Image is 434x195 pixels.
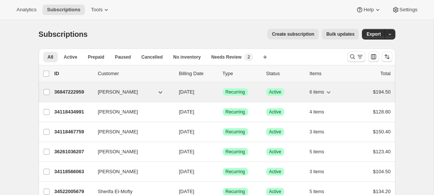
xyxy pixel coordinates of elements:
[98,148,138,156] span: [PERSON_NAME]
[347,51,365,62] button: Search and filter results
[269,109,282,115] span: Active
[269,189,282,195] span: Active
[269,149,282,155] span: Active
[54,127,391,137] div: 34118467759[PERSON_NAME][DATE]SuccessRecurringSuccessActive3 items$150.40
[88,54,104,60] span: Prepaid
[272,31,314,37] span: Create subscription
[399,7,417,13] span: Settings
[269,89,282,95] span: Active
[39,30,88,38] span: Subscriptions
[54,168,92,175] p: 34118566063
[47,7,80,13] span: Subscriptions
[310,147,333,157] button: 5 items
[373,129,391,135] span: $150.40
[86,5,115,15] button: Tools
[179,89,194,95] span: [DATE]
[98,88,138,96] span: [PERSON_NAME]
[326,31,354,37] span: Bulk updates
[98,128,138,136] span: [PERSON_NAME]
[310,87,333,97] button: 6 items
[380,70,390,77] p: Total
[93,126,169,138] button: [PERSON_NAME]
[54,147,391,157] div: 36261036207[PERSON_NAME][DATE]SuccessRecurringSuccessActive5 items$123.40
[211,54,242,60] span: Needs Review
[382,51,392,62] button: Sort the results
[226,109,245,115] span: Recurring
[373,169,391,174] span: $104.50
[98,70,173,77] p: Customer
[322,29,359,39] button: Bulk updates
[54,87,391,97] div: 36847222959[PERSON_NAME][DATE]SuccessRecurringSuccessActive6 items$194.50
[310,189,324,195] span: 5 items
[226,169,245,175] span: Recurring
[98,168,138,175] span: [PERSON_NAME]
[368,51,379,62] button: Customize table column order and visibility
[93,106,169,118] button: [PERSON_NAME]
[310,169,324,175] span: 3 items
[98,108,138,116] span: [PERSON_NAME]
[266,70,304,77] p: Status
[93,166,169,178] button: [PERSON_NAME]
[115,54,131,60] span: Paused
[226,89,245,95] span: Recurring
[91,7,102,13] span: Tools
[373,109,391,115] span: $128.80
[54,148,92,156] p: 36261036207
[93,86,169,98] button: [PERSON_NAME]
[310,149,324,155] span: 5 items
[93,146,169,158] button: [PERSON_NAME]
[48,54,53,60] span: All
[179,189,194,194] span: [DATE]
[179,109,194,115] span: [DATE]
[310,127,333,137] button: 3 items
[54,70,391,77] div: IDCustomerBilling DateTypeStatusItemsTotal
[259,52,271,62] button: Create new view
[12,5,41,15] button: Analytics
[179,70,217,77] p: Billing Date
[310,89,324,95] span: 6 items
[42,5,85,15] button: Subscriptions
[387,5,422,15] button: Settings
[267,29,319,39] button: Create subscription
[351,5,386,15] button: Help
[310,107,333,117] button: 4 items
[54,88,92,96] p: 36847222959
[179,169,194,174] span: [DATE]
[269,169,282,175] span: Active
[366,31,381,37] span: Export
[373,89,391,95] span: $194.50
[142,54,163,60] span: Cancelled
[310,109,324,115] span: 4 items
[54,166,391,177] div: 34118566063[PERSON_NAME][DATE]SuccessRecurringSuccessActive3 items$104.50
[247,54,250,60] span: 2
[373,149,391,154] span: $123.40
[226,129,245,135] span: Recurring
[179,149,194,154] span: [DATE]
[373,189,391,194] span: $134.20
[64,54,77,60] span: Active
[226,149,245,155] span: Recurring
[310,70,347,77] div: Items
[54,70,92,77] p: ID
[269,129,282,135] span: Active
[310,129,324,135] span: 3 items
[17,7,36,13] span: Analytics
[362,29,385,39] button: Export
[173,54,200,60] span: No inventory
[226,189,245,195] span: Recurring
[54,107,391,117] div: 34118434991[PERSON_NAME][DATE]SuccessRecurringSuccessActive4 items$128.80
[223,70,260,77] div: Type
[363,7,374,13] span: Help
[54,108,92,116] p: 34118434991
[179,129,194,135] span: [DATE]
[54,128,92,136] p: 34118467759
[310,166,333,177] button: 3 items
